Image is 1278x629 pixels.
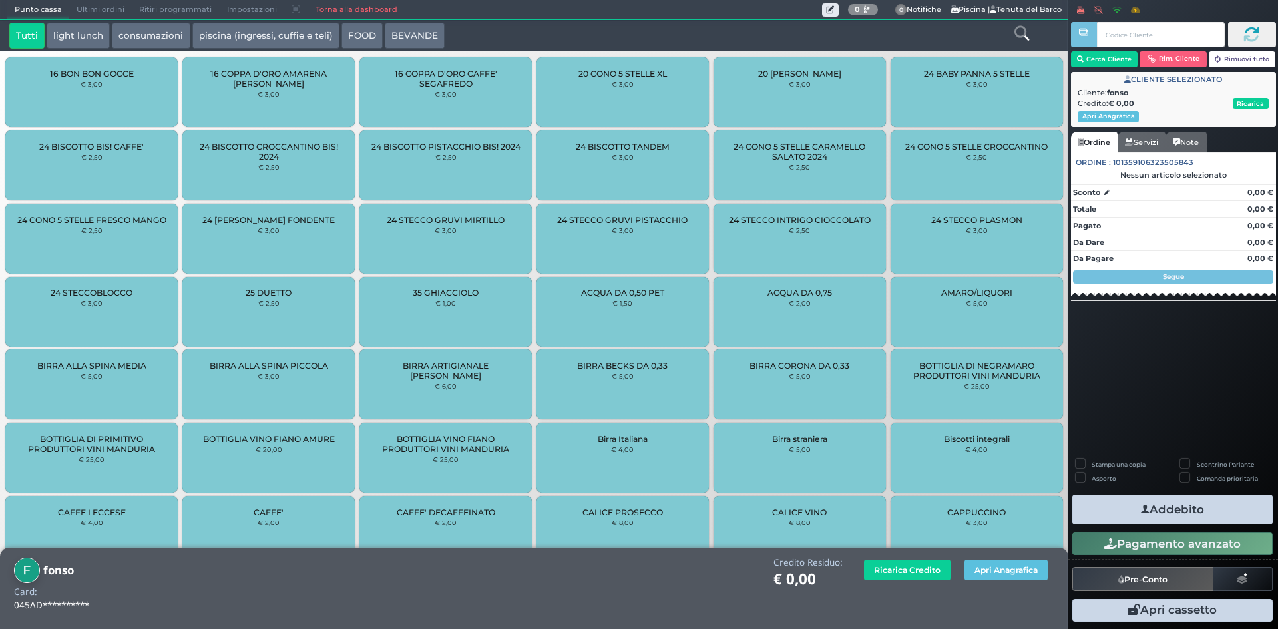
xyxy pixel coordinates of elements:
span: 16 COPPA D'ORO CAFFE' SEGAFREDO [371,69,521,89]
h4: Card: [14,587,37,597]
small: € 2,50 [435,153,457,161]
span: 24 [PERSON_NAME] FONDENTE [202,215,335,225]
small: € 3,00 [966,80,988,88]
b: fonso [43,562,74,578]
small: € 6,00 [435,382,457,390]
strong: Da Pagare [1073,254,1114,263]
small: € 5,00 [789,445,811,453]
span: 25 DUETTO [246,288,292,298]
span: 0 [895,4,907,16]
span: Impostazioni [220,1,284,19]
button: Apri Anagrafica [964,560,1048,580]
small: € 2,50 [789,226,810,234]
small: € 1,50 [612,299,632,307]
small: € 5,00 [789,372,811,380]
small: € 3,00 [435,226,457,234]
strong: 0,00 € [1247,188,1273,197]
span: Ultimi ordini [69,1,132,19]
small: € 8,00 [789,519,811,526]
small: € 3,00 [966,226,988,234]
button: Ricarica Credito [864,560,951,580]
span: 24 CONO 5 STELLE CROCCANTINO [905,142,1048,152]
a: Torna alla dashboard [308,1,404,19]
span: 24 CONO 5 STELLE FRESCO MANGO [17,215,166,225]
button: FOOD [341,23,383,49]
small: € 2,50 [966,153,987,161]
small: € 2,00 [258,519,280,526]
small: € 25,00 [79,455,105,463]
label: Comanda prioritaria [1197,474,1258,483]
small: € 2,50 [258,299,280,307]
strong: € 0,00 [1108,99,1134,108]
span: BOTTIGLIA DI PRIMITIVO PRODUTTORI VINI MANDURIA [17,434,166,454]
strong: 0,00 € [1247,221,1273,230]
small: € 1,00 [435,299,456,307]
strong: Segue [1163,272,1184,281]
span: Punto cassa [7,1,69,19]
strong: Pagato [1073,221,1101,230]
span: 24 BISCOTTO TANDEM [576,142,670,152]
img: fonso [14,558,40,584]
span: 24 BISCOTTO PISTACCHIO BIS! 2024 [371,142,521,152]
strong: 0,00 € [1247,204,1273,214]
span: 20 [PERSON_NAME] [758,69,841,79]
span: 24 BISCOTTO CROCCANTINO BIS! 2024 [194,142,343,162]
span: 24 BABY PANNA 5 STELLE [924,69,1030,79]
span: CLIENTE SELEZIONATO [1124,74,1222,85]
small: € 2,00 [435,519,457,526]
div: Cliente: [1078,87,1269,99]
span: 101359106323505843 [1113,157,1193,168]
button: light lunch [47,23,110,49]
small: € 4,00 [965,445,988,453]
h1: € 0,00 [773,571,843,588]
span: 20 CONO 5 STELLE XL [578,69,667,79]
span: 24 STECCOBLOCCO [51,288,132,298]
small: € 2,50 [258,163,280,171]
small: € 3,00 [81,80,103,88]
button: Pre-Conto [1072,567,1213,591]
span: BOTTIGLIA VINO FIANO PRODUTTORI VINI MANDURIA [371,434,521,454]
strong: 0,00 € [1247,254,1273,263]
small: € 25,00 [433,455,459,463]
span: Birra straniera [772,434,827,444]
label: Scontrino Parlante [1197,460,1254,469]
span: 24 STECCO PLASMON [931,215,1022,225]
small: € 3,00 [612,226,634,234]
small: € 3,00 [789,80,811,88]
button: BEVANDE [385,23,445,49]
button: Pagamento avanzato [1072,532,1273,555]
button: Addebito [1072,495,1273,524]
small: € 2,50 [81,153,103,161]
small: € 4,00 [81,519,103,526]
button: Cerca Cliente [1071,51,1138,67]
span: BOTTIGLIA VINO FIANO AMURE [203,434,335,444]
span: 35 GHIACCIOLO [413,288,479,298]
span: 16 COPPA D'ORO AMARENA [PERSON_NAME] [194,69,343,89]
small: € 2,00 [789,299,811,307]
small: € 25,00 [964,382,990,390]
button: Ricarica [1233,98,1269,109]
strong: Da Dare [1073,238,1104,247]
button: Tutti [9,23,45,49]
span: ACQUA DA 0,75 [767,288,832,298]
a: Note [1166,132,1206,153]
div: Credito: [1078,98,1269,109]
span: BIRRA ALLA SPINA PICCOLA [210,361,328,371]
small: € 3,00 [258,226,280,234]
span: CAFFE LECCESE [58,507,126,517]
span: BIRRA ALLA SPINA MEDIA [37,361,146,371]
span: Ordine : [1076,157,1111,168]
small: € 5,00 [966,299,988,307]
a: Servizi [1118,132,1166,153]
small: € 5,00 [612,372,634,380]
small: € 2,50 [81,226,103,234]
span: BIRRA ARTIGIANALE [PERSON_NAME] [371,361,521,381]
button: piscina (ingressi, cuffie e teli) [192,23,339,49]
span: CAFFE' DECAFFEINATO [397,507,495,517]
small: € 3,00 [435,90,457,98]
small: € 3,00 [612,80,634,88]
small: € 3,00 [966,519,988,526]
span: CAFFE' [254,507,284,517]
small: € 2,50 [789,163,810,171]
span: BIRRA BECKS DA 0,33 [577,361,668,371]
